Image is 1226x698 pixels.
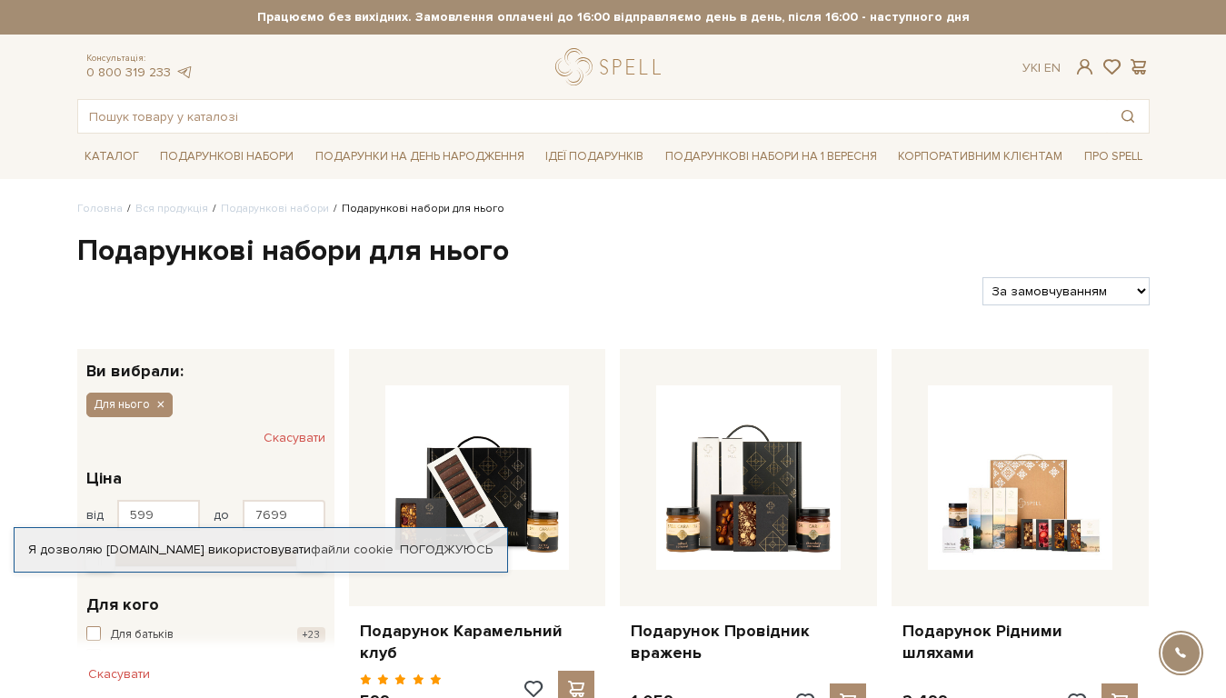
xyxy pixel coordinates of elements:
button: Пошук товару у каталозі [1107,100,1149,133]
a: Подарунок Рідними шляхами [902,621,1138,663]
a: Подарунок Провідник вражень [631,621,866,663]
h1: Подарункові набори для нього [77,233,1150,271]
div: Я дозволяю [DOMAIN_NAME] використовувати [15,542,507,558]
span: Ціна [86,466,122,491]
span: до [214,507,229,523]
a: telegram [175,65,194,80]
input: Пошук товару у каталозі [78,100,1107,133]
span: | [1038,60,1041,75]
a: En [1044,60,1061,75]
input: Ціна [243,500,325,531]
a: Каталог [77,143,146,171]
a: файли cookie [311,542,394,557]
a: Подарункові набори [221,202,329,215]
span: Консультація: [86,53,194,65]
span: від [86,507,104,523]
span: Для нього [94,396,150,413]
a: Корпоративним клієнтам [891,141,1070,172]
span: Для батьків [110,626,174,644]
button: Скасувати [77,660,161,689]
a: logo [555,48,669,85]
a: Подарункові набори [153,143,301,171]
a: Подарунки на День народження [308,143,532,171]
a: 0 800 319 233 [86,65,171,80]
a: Головна [77,202,123,215]
li: Подарункові набори для нього [329,201,504,217]
span: +23 [297,627,325,643]
button: Скасувати [264,424,325,453]
button: Для батьків +23 [86,626,325,644]
button: Для дітей +4 [86,649,325,667]
a: Подарунок Карамельний клуб [360,621,595,663]
a: Погоджуюсь [400,542,493,558]
span: Для дітей [110,649,163,667]
button: Для нього [86,393,173,416]
span: Для кого [86,593,159,617]
a: Ідеї подарунків [538,143,651,171]
div: Ук [1022,60,1061,76]
strong: Працюємо без вихідних. Замовлення оплачені до 16:00 відправляємо день в день, після 16:00 - насту... [77,9,1150,25]
a: Вся продукція [135,202,208,215]
div: Ви вибрали: [77,349,334,379]
a: Про Spell [1077,143,1150,171]
a: Подарункові набори на 1 Вересня [658,141,884,172]
input: Ціна [117,500,200,531]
